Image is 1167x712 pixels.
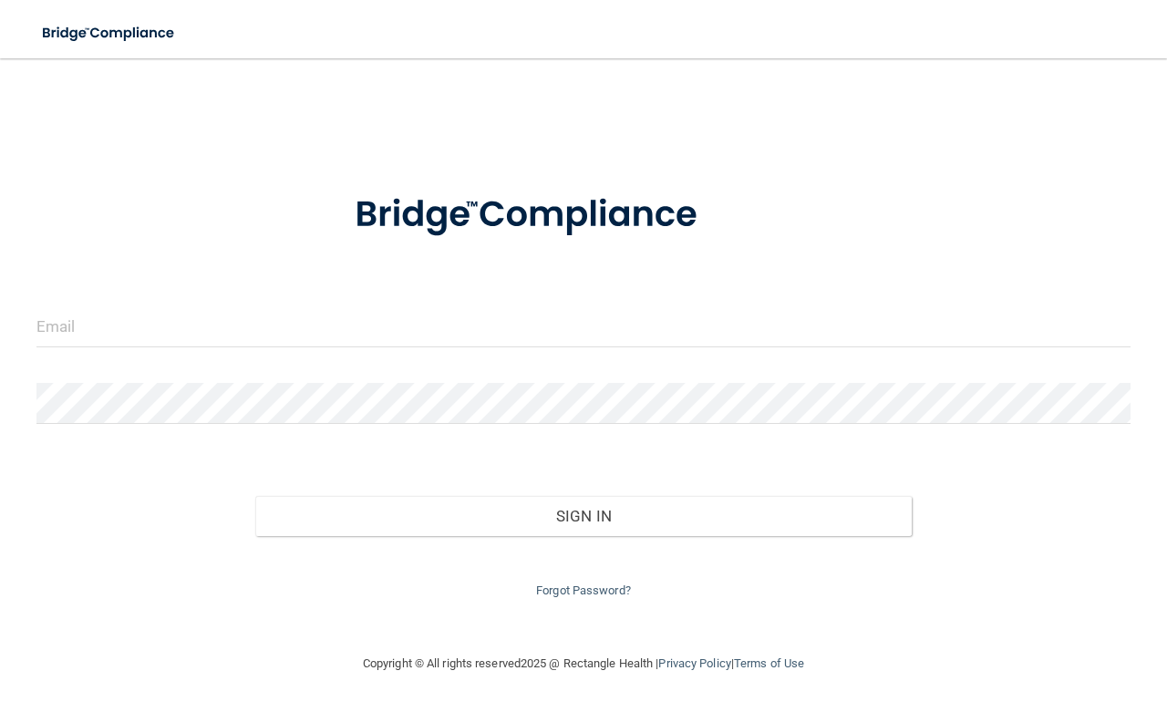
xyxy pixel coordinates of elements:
[255,496,912,536] button: Sign In
[251,635,916,693] div: Copyright © All rights reserved 2025 @ Rectangle Health | |
[536,583,631,597] a: Forgot Password?
[36,306,1131,347] input: Email
[734,656,804,670] a: Terms of Use
[27,15,191,52] img: bridge_compliance_login_screen.278c3ca4.svg
[658,656,730,670] a: Privacy Policy
[317,168,742,263] img: bridge_compliance_login_screen.278c3ca4.svg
